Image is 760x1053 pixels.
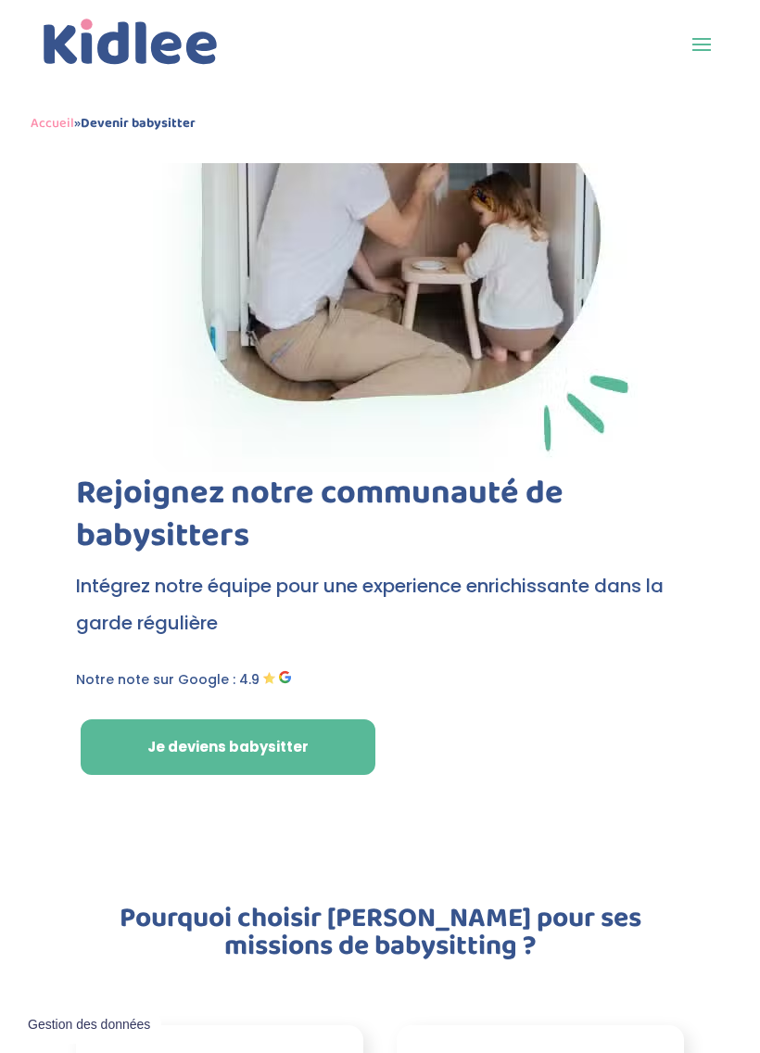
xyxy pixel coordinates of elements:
[81,719,375,775] a: Je deviens babysitter
[31,112,196,134] span: »
[28,1017,150,1034] span: Gestion des données
[81,112,196,134] strong: Devenir babysitter
[76,905,684,970] h2: Pourquoi choisir [PERSON_NAME] pour ses missions de babysitting ?
[76,466,564,564] span: Rejoignez notre communauté de babysitters
[17,1006,161,1045] button: Gestion des données
[76,669,684,691] p: Notre note sur Google : 4.9
[31,112,74,134] a: Accueil
[123,458,638,476] picture: Babysitter
[76,573,664,636] span: Intégrez notre équipe pour une experience enrichissante dans la garde régulière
